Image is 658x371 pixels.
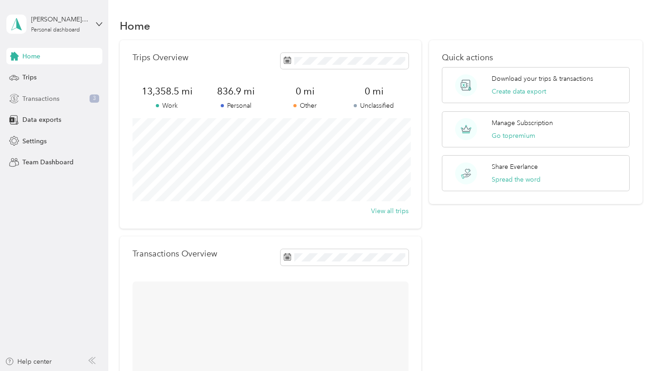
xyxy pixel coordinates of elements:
p: Transactions Overview [133,249,217,259]
span: 0 mi [271,85,340,98]
span: Data exports [22,115,61,125]
h1: Home [120,21,150,31]
button: Help center [5,357,52,366]
button: View all trips [371,206,409,216]
span: 3 [90,94,99,103]
p: Work [133,101,202,110]
div: Personal dashboard [31,27,80,33]
span: 0 mi [340,85,409,98]
p: Trips Overview [133,53,188,63]
span: Trips [22,73,37,82]
span: 13,358.5 mi [133,85,202,98]
span: 836.9 mi [202,85,271,98]
button: Spread the word [492,175,541,184]
iframe: Everlance-gr Chat Button Frame [607,320,658,371]
button: Go topremium [492,131,535,141]
span: Team Dashboard [22,157,74,167]
p: Other [271,101,340,110]
p: Manage Subscription [492,118,553,128]
span: Home [22,52,40,61]
p: Personal [202,101,271,110]
button: Create data export [492,87,546,96]
div: [PERSON_NAME] [PERSON_NAME] [31,15,88,24]
p: Download your trips & transactions [492,74,593,84]
p: Unclassified [340,101,409,110]
p: Quick actions [442,53,629,63]
span: Settings [22,136,47,146]
span: Transactions [22,94,59,104]
p: Share Everlance [492,162,538,172]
